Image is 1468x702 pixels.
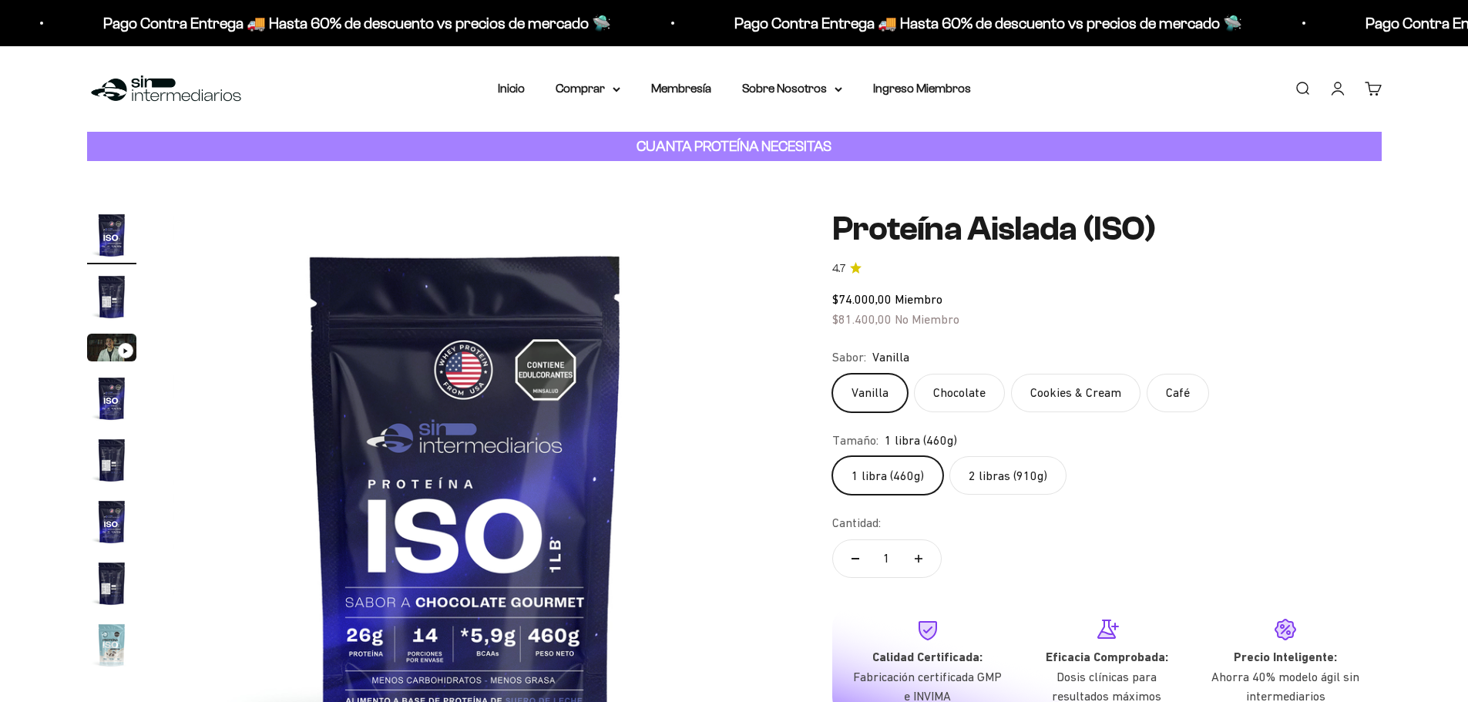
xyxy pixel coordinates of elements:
[96,11,603,35] p: Pago Contra Entrega 🚚 Hasta 60% de descuento vs precios de mercado 🛸
[87,559,136,608] img: Proteína Aislada (ISO)
[87,374,136,423] img: Proteína Aislada (ISO)
[87,497,136,551] button: Ir al artículo 6
[87,210,136,264] button: Ir al artículo 1
[637,138,831,154] strong: CUANTA PROTEÍNA NECESITAS
[896,540,941,577] button: Aumentar cantidad
[556,79,620,99] summary: Comprar
[742,79,842,99] summary: Sobre Nosotros
[1234,650,1337,664] strong: Precio Inteligente:
[832,513,881,533] label: Cantidad:
[895,312,959,326] span: No Miembro
[87,210,136,260] img: Proteína Aislada (ISO)
[832,260,1382,277] a: 4.74.7 de 5.0 estrellas
[832,348,866,368] legend: Sabor:
[832,431,878,451] legend: Tamaño:
[87,272,136,326] button: Ir al artículo 2
[498,82,525,95] a: Inicio
[87,620,136,670] img: Proteína Aislada (ISO)
[87,374,136,428] button: Ir al artículo 4
[833,540,878,577] button: Reducir cantidad
[651,82,711,95] a: Membresía
[87,334,136,366] button: Ir al artículo 3
[87,620,136,674] button: Ir al artículo 8
[832,312,892,326] span: $81.400,00
[872,650,983,664] strong: Calidad Certificada:
[872,348,909,368] span: Vanilla
[873,82,971,95] a: Ingreso Miembros
[1046,650,1168,664] strong: Eficacia Comprobada:
[832,292,892,306] span: $74.000,00
[727,11,1235,35] p: Pago Contra Entrega 🚚 Hasta 60% de descuento vs precios de mercado 🛸
[885,431,957,451] span: 1 libra (460g)
[87,435,136,485] img: Proteína Aislada (ISO)
[87,497,136,546] img: Proteína Aislada (ISO)
[832,210,1382,247] h1: Proteína Aislada (ISO)
[87,559,136,613] button: Ir al artículo 7
[87,272,136,321] img: Proteína Aislada (ISO)
[87,435,136,489] button: Ir al artículo 5
[895,292,942,306] span: Miembro
[832,260,845,277] span: 4.7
